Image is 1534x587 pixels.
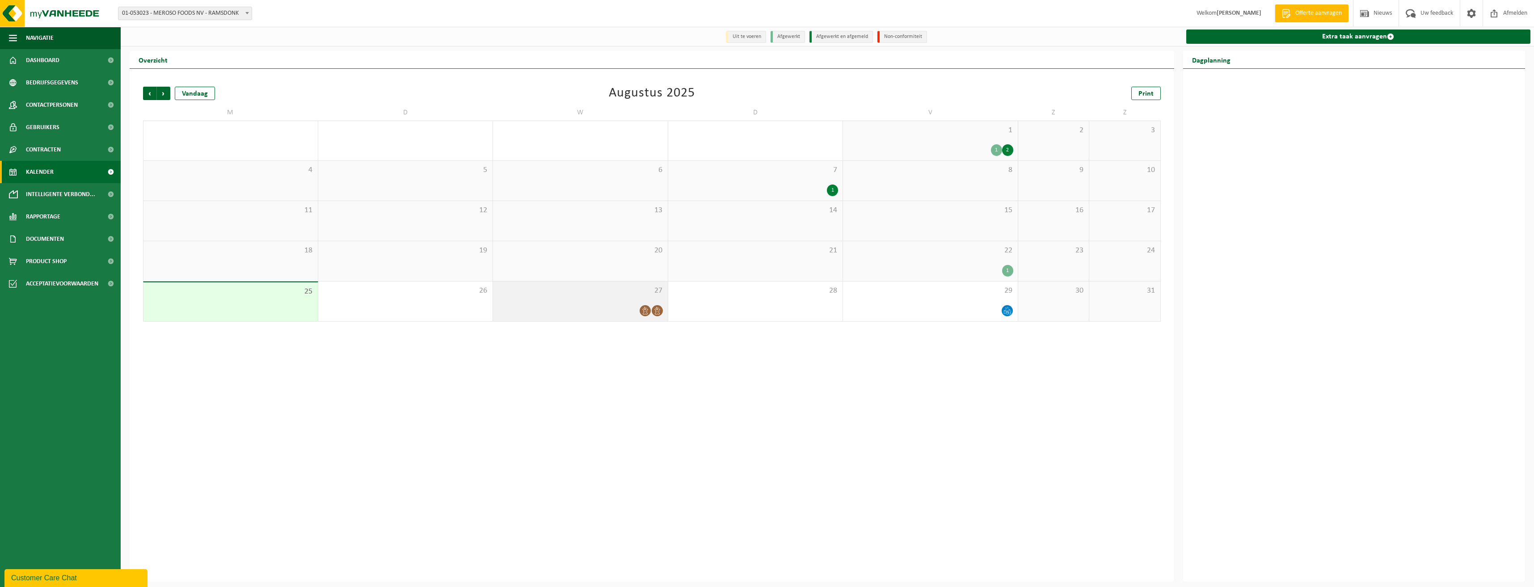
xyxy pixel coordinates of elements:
[118,7,252,20] span: 01-053023 - MEROSO FOODS NV - RAMSDONK
[497,205,663,215] span: 13
[497,286,663,296] span: 27
[771,31,805,43] li: Afgewerkt
[1023,246,1084,256] span: 23
[148,205,313,215] span: 11
[148,165,313,175] span: 4
[1002,144,1013,156] div: 2
[323,286,489,296] span: 26
[1094,246,1155,256] span: 24
[157,87,170,100] span: Volgende
[175,87,215,100] div: Vandaag
[726,31,766,43] li: Uit te voeren
[323,165,489,175] span: 5
[1217,10,1261,17] strong: [PERSON_NAME]
[26,27,54,49] span: Navigatie
[26,138,61,161] span: Contracten
[143,87,156,100] span: Vorige
[497,246,663,256] span: 20
[1023,205,1084,215] span: 16
[26,273,98,295] span: Acceptatievoorwaarden
[1018,105,1089,121] td: Z
[1293,9,1344,18] span: Offerte aanvragen
[991,144,1002,156] div: 1
[26,161,54,183] span: Kalender
[809,31,873,43] li: Afgewerkt en afgemeld
[318,105,493,121] td: D
[26,116,59,138] span: Gebruikers
[877,31,927,43] li: Non-conformiteit
[827,184,838,196] div: 1
[323,205,489,215] span: 12
[1089,105,1160,121] td: Z
[130,51,177,68] h2: Overzicht
[1023,286,1084,296] span: 30
[1023,165,1084,175] span: 9
[143,105,318,121] td: M
[668,105,843,121] td: D
[1023,126,1084,135] span: 2
[847,126,1013,135] span: 1
[673,246,839,256] span: 21
[26,228,64,250] span: Documenten
[323,246,489,256] span: 19
[847,246,1013,256] span: 22
[26,49,59,71] span: Dashboard
[26,250,67,273] span: Product Shop
[1275,4,1349,22] a: Offerte aanvragen
[847,286,1013,296] span: 29
[148,246,313,256] span: 18
[1094,286,1155,296] span: 31
[26,205,60,228] span: Rapportage
[1094,165,1155,175] span: 10
[4,567,149,587] iframe: chat widget
[847,205,1013,215] span: 15
[843,105,1018,121] td: V
[1094,205,1155,215] span: 17
[673,205,839,215] span: 14
[26,183,95,205] span: Intelligente verbond...
[1131,87,1161,100] a: Print
[1138,90,1154,97] span: Print
[497,165,663,175] span: 6
[609,87,695,100] div: Augustus 2025
[673,286,839,296] span: 28
[673,165,839,175] span: 7
[148,287,313,297] span: 25
[1094,126,1155,135] span: 3
[26,71,78,94] span: Bedrijfsgegevens
[847,165,1013,175] span: 8
[1186,29,1531,44] a: Extra taak aanvragen
[493,105,668,121] td: W
[1183,51,1239,68] h2: Dagplanning
[26,94,78,116] span: Contactpersonen
[1002,265,1013,277] div: 1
